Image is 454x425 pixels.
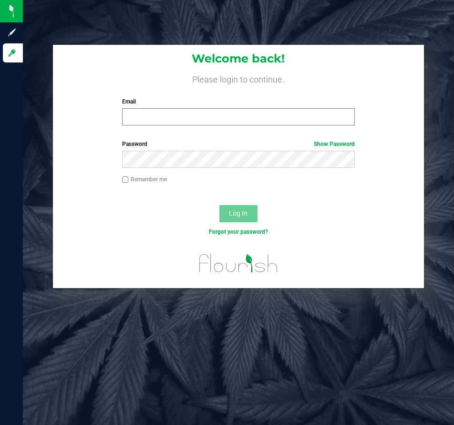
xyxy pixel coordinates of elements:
a: Forgot your password? [209,228,268,235]
inline-svg: Log in [7,48,17,58]
span: Password [122,141,147,147]
label: Email [122,97,355,106]
inline-svg: Sign up [7,28,17,37]
span: Log In [229,209,248,217]
a: Show Password [314,141,355,147]
img: flourish_logo.svg [192,246,285,280]
h4: Please login to continue. [53,73,424,84]
button: Log In [219,205,258,222]
label: Remember me [122,175,167,184]
input: Remember me [122,176,129,183]
h1: Welcome back! [53,52,424,65]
